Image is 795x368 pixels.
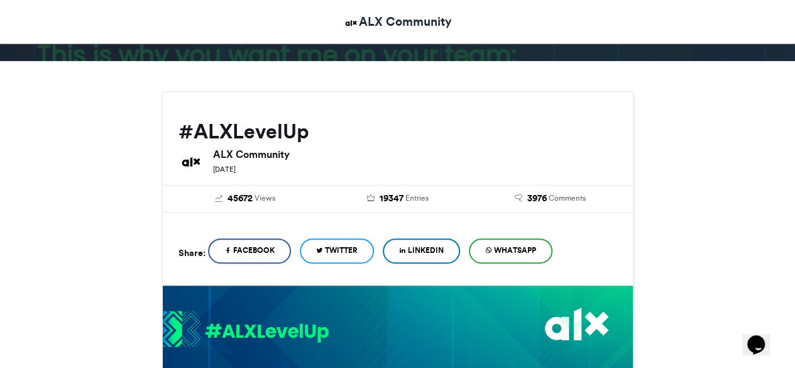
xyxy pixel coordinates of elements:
h2: #ALXLevelUp [178,120,617,143]
span: Facebook [233,245,275,256]
span: Comments [549,192,586,204]
span: Views [255,192,275,204]
a: LinkedIn [383,238,460,264]
span: LinkedIn [408,245,444,256]
span: Entries [405,192,428,204]
span: 3976 [527,192,547,206]
span: WhatsApp [494,245,536,256]
span: 19347 [379,192,403,206]
img: ALX Community [178,149,204,174]
img: 1721821317.056-e66095c2f9b7be57613cf5c749b4708f54720bc2.png [163,310,329,350]
a: Twitter [300,238,374,264]
span: Twitter [325,245,358,256]
span: 45672 [228,192,253,206]
img: ALX Community [343,15,359,31]
a: 19347 Entries [331,192,464,206]
a: 3976 Comments [483,192,617,206]
a: WhatsApp [469,238,552,264]
a: Facebook [208,238,291,264]
a: 45672 Views [178,192,312,206]
small: [DATE] [213,165,236,174]
h5: Share: [178,245,206,261]
h6: ALX Community [213,149,617,159]
iframe: chat widget [742,318,782,355]
a: ALX Community [343,13,452,31]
